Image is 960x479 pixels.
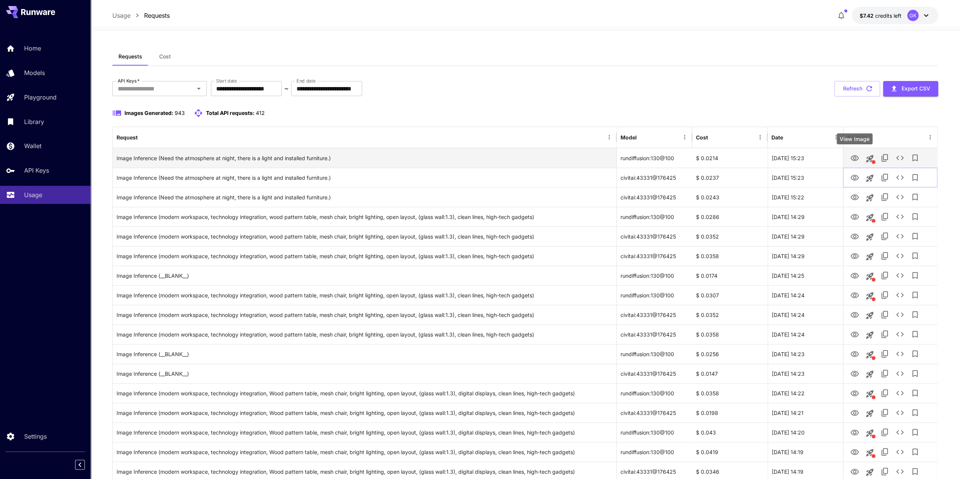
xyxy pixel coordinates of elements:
button: View Image [847,248,862,263]
button: This request includes a reference image. Clicking this will load all other parameters, but for pr... [862,386,877,401]
label: API Keys [118,78,140,84]
div: Cost [696,134,708,141]
button: Copy TaskUUID [877,190,892,205]
button: Launch in playground [862,308,877,323]
nav: breadcrumb [112,11,170,20]
button: See details [892,405,907,420]
div: 01 Sep, 2025 14:29 [768,246,843,266]
button: See details [892,464,907,479]
div: civitai:43331@176425 [617,168,692,187]
button: Add to library [907,464,922,479]
span: $7.42 [859,12,875,19]
p: Home [24,44,41,53]
div: $ 0.0174 [692,266,768,285]
div: rundiffusion:130@100 [617,422,692,442]
div: Collapse sidebar [81,458,91,471]
p: Wallet [24,141,41,150]
button: Copy TaskUUID [877,366,892,381]
button: Add to library [907,268,922,283]
div: Click to copy prompt [117,168,613,187]
button: View Image [847,346,862,361]
div: 01 Sep, 2025 14:24 [768,305,843,324]
button: See details [892,190,907,205]
button: Add to library [907,327,922,342]
button: View Image [847,268,862,283]
div: $ 0.0352 [692,226,768,246]
button: Menu [925,132,935,142]
button: See details [892,150,907,165]
button: This request includes a reference image. Clicking this will load all other parameters, but for pr... [862,445,877,460]
div: Date [771,134,783,141]
div: civitai:43331@176425 [617,364,692,383]
div: Click to copy prompt [117,305,613,324]
button: Launch in playground [862,171,877,186]
button: Launch in playground [862,249,877,264]
label: End date [296,78,315,84]
div: rundiffusion:130@100 [617,266,692,285]
a: Usage [112,11,131,20]
button: View Image [847,150,862,165]
button: Menu [604,132,614,142]
div: rundiffusion:130@100 [617,344,692,364]
button: Copy TaskUUID [877,346,892,361]
button: Menu [755,132,765,142]
button: See details [892,288,907,303]
div: 01 Sep, 2025 14:23 [768,344,843,364]
p: Playground [24,93,57,102]
div: Click to copy prompt [117,384,613,403]
span: Total API requests: [206,110,255,116]
div: civitai:43331@176425 [617,246,692,266]
button: Collapse sidebar [75,460,85,470]
div: $ 0.0419 [692,442,768,462]
button: Copy TaskUUID [877,150,892,165]
div: $ 0.0286 [692,207,768,226]
span: 412 [256,110,265,116]
div: Request [117,134,138,141]
button: Copy TaskUUID [877,425,892,440]
div: 01 Sep, 2025 15:23 [768,168,843,187]
button: Copy TaskUUID [877,386,892,401]
div: $ 0.0307 [692,285,768,305]
a: Requests [144,11,170,20]
div: 01 Sep, 2025 14:24 [768,324,843,344]
button: View Image [847,228,862,244]
div: $ 0.0358 [692,246,768,266]
div: 01 Sep, 2025 14:25 [768,266,843,285]
span: Requests [118,53,142,60]
div: Click to copy prompt [117,246,613,266]
button: This request includes a reference image. Clicking this will load all other parameters, but for pr... [862,210,877,225]
div: $ 0.0237 [692,168,768,187]
div: 01 Sep, 2025 14:22 [768,383,843,403]
div: 01 Sep, 2025 14:29 [768,207,843,226]
button: Open [194,83,204,94]
div: 01 Sep, 2025 14:20 [768,422,843,442]
button: View Image [847,464,862,479]
button: View Image [847,307,862,322]
button: View Image [847,209,862,224]
span: credits left [875,12,901,19]
button: Sort [709,132,719,142]
div: 01 Sep, 2025 14:29 [768,226,843,246]
div: Click to copy prompt [117,423,613,442]
div: 01 Sep, 2025 15:23 [768,148,843,168]
p: Models [24,68,45,77]
div: civitai:43331@176425 [617,226,692,246]
button: Sort [637,132,648,142]
button: Sort [138,132,149,142]
button: View Image [847,170,862,185]
div: Click to copy prompt [117,266,613,285]
div: $ 0.0352 [692,305,768,324]
div: $ 0.0358 [692,324,768,344]
p: ~ [284,84,289,93]
button: Add to library [907,288,922,303]
button: See details [892,327,907,342]
button: Add to library [907,307,922,322]
div: View Image [837,133,872,144]
div: rundiffusion:130@100 [617,285,692,305]
div: rundiffusion:130@100 [617,207,692,226]
div: GK [907,10,919,21]
div: Click to copy prompt [117,364,613,383]
button: View Image [847,287,862,303]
